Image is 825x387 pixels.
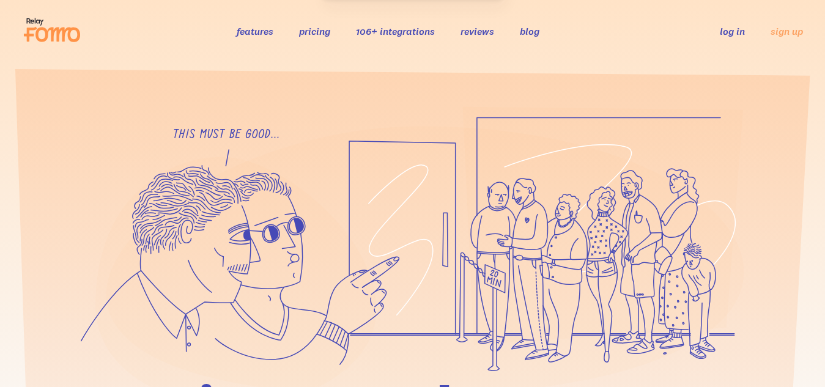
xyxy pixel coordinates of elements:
[299,25,330,37] a: pricing
[720,25,745,37] a: log in
[771,25,803,38] a: sign up
[356,25,435,37] a: 106+ integrations
[461,25,494,37] a: reviews
[520,25,539,37] a: blog
[237,25,273,37] a: features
